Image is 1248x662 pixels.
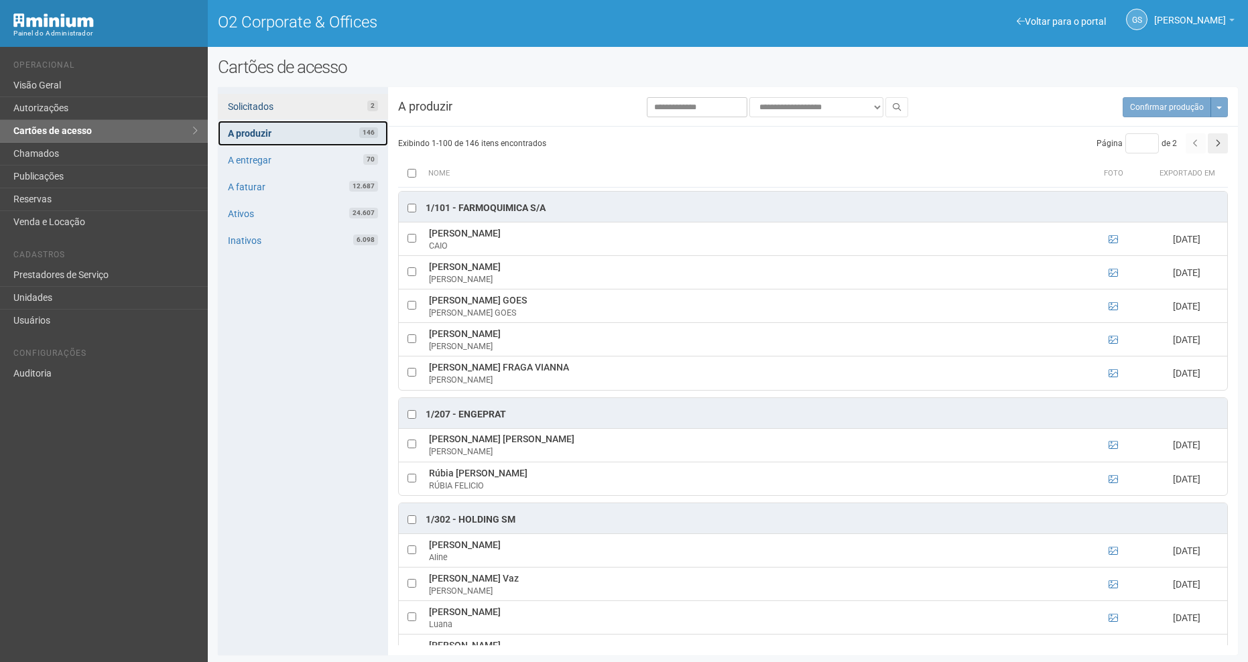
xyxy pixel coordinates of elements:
[426,222,1080,256] td: [PERSON_NAME]
[1173,301,1200,312] span: [DATE]
[1109,545,1118,556] a: Ver foto
[429,240,1076,252] div: CAIO
[426,462,1080,495] td: Rúbia [PERSON_NAME]
[1109,368,1118,379] a: Ver foto
[1109,440,1118,450] a: Ver foto
[1097,139,1177,148] span: Página de 2
[429,273,1076,285] div: [PERSON_NAME]
[1109,612,1118,623] a: Ver foto
[218,228,388,253] a: Inativos6.098
[429,446,1076,458] div: [PERSON_NAME]
[429,618,1076,631] div: Luana
[1109,234,1118,245] a: Ver foto
[388,101,529,113] h3: A produzir
[1109,579,1118,590] a: Ver foto
[426,513,515,527] div: 1/302 - HOLDING SM
[349,181,378,192] span: 12.687
[1173,334,1200,345] span: [DATE]
[1154,17,1235,27] a: [PERSON_NAME]
[429,585,1076,597] div: [PERSON_NAME]
[426,408,506,421] div: 1/207 - ENGEPRAT
[218,13,718,31] h1: O2 Corporate & Offices
[218,121,388,146] a: A produzir146
[1109,267,1118,278] a: Ver foto
[218,94,388,119] a: Solicitados2
[429,307,1076,319] div: [PERSON_NAME] GOES
[1173,612,1200,623] span: [DATE]
[13,60,198,74] li: Operacional
[367,101,378,111] span: 2
[1109,301,1118,312] a: Ver foto
[398,139,546,148] span: Exibindo 1-100 de 146 itens encontrados
[1154,2,1226,25] span: Gabriela Souza
[1080,160,1147,187] th: Foto
[13,27,198,40] div: Painel do Administrador
[426,534,1080,568] td: [PERSON_NAME]
[349,208,378,218] span: 24.607
[1173,440,1200,450] span: [DATE]
[13,13,94,27] img: Minium
[13,348,198,362] li: Configurações
[218,147,388,173] a: A entregar70
[1126,9,1147,30] a: GS
[426,356,1080,390] td: [PERSON_NAME] FRAGA VIANNA
[426,323,1080,356] td: [PERSON_NAME]
[425,160,1080,187] th: Nome
[429,551,1076,564] div: Aline
[1173,474,1200,484] span: [DATE]
[426,601,1080,635] td: [PERSON_NAME]
[359,127,378,138] span: 146
[1173,368,1200,379] span: [DATE]
[1109,334,1118,345] a: Ver foto
[1017,16,1106,27] a: Voltar para o portal
[1160,169,1215,178] span: Exportado em
[1173,267,1200,278] span: [DATE]
[363,154,378,165] span: 70
[429,480,1076,492] div: RÚBIA FELICIO
[429,340,1076,352] div: [PERSON_NAME]
[1173,579,1200,590] span: [DATE]
[1109,474,1118,484] a: Ver foto
[1173,545,1200,556] span: [DATE]
[13,250,198,264] li: Cadastros
[1173,234,1200,245] span: [DATE]
[426,428,1080,462] td: [PERSON_NAME] [PERSON_NAME]
[353,235,378,245] span: 6.098
[218,57,1238,77] h2: Cartões de acesso
[429,374,1076,386] div: [PERSON_NAME]
[426,202,546,215] div: 1/101 - FARMOQUIMICA S/A
[218,174,388,200] a: A faturar12.687
[218,201,388,226] a: Ativos24.607
[426,289,1080,323] td: [PERSON_NAME] GOES
[426,568,1080,601] td: [PERSON_NAME] Vaz
[426,256,1080,289] td: [PERSON_NAME]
